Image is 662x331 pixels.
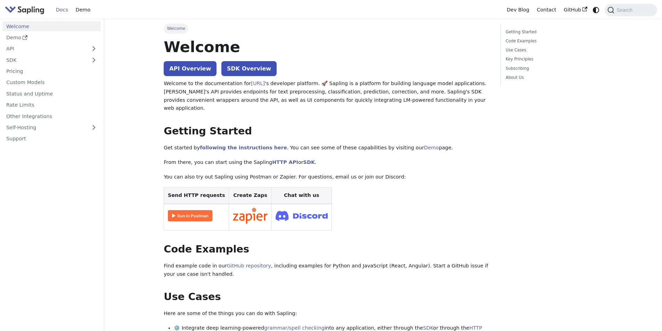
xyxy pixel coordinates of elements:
a: SDK [303,159,315,165]
p: Here are some of the things you can do with Sapling: [164,309,490,318]
a: Rate Limits [2,100,101,110]
a: Getting Started [506,29,600,35]
p: Find example code in our , including examples for Python and JavaScript (React, Angular). Start a... [164,262,490,279]
a: GitHub repository [227,263,271,268]
th: Chat with us [271,188,332,204]
a: About Us [506,74,600,81]
span: Search [614,7,637,13]
a: Contact [533,5,560,15]
th: Create Zaps [229,188,272,204]
p: Welcome to the documentation for 's developer platform. 🚀 Sapling is a platform for building lang... [164,80,490,113]
span: Welcome [164,24,188,33]
a: [URL] [251,81,265,86]
a: GitHub [560,5,591,15]
a: Sapling.aiSapling.ai [5,5,47,15]
button: Expand sidebar category 'API' [87,44,101,54]
a: Key Principles [506,56,600,63]
a: following the instructions here [200,145,287,150]
a: SDK [423,325,433,331]
h2: Getting Started [164,125,490,138]
a: Use Cases [506,47,600,53]
a: HTTP API [272,159,298,165]
a: API [2,44,87,54]
button: Switch between dark and light mode (currently system mode) [591,5,601,15]
a: Welcome [2,21,101,31]
h2: Code Examples [164,243,490,256]
a: Demo [2,33,101,43]
img: Connect in Zapier [233,208,268,224]
a: grammar/spell checking [264,325,325,331]
a: Custom Models [2,77,101,88]
h2: Use Cases [164,291,490,303]
a: SDK Overview [221,61,277,76]
a: Other Integrations [2,111,101,121]
a: Docs [52,5,72,15]
a: SDK [2,55,87,65]
a: Pricing [2,66,101,76]
a: Self-Hosting [2,123,101,133]
img: Sapling.ai [5,5,44,15]
th: Send HTTP requests [164,188,229,204]
p: Get started by . You can see some of these capabilities by visiting our page. [164,144,490,152]
a: Status and Uptime [2,89,101,99]
p: You can also try out Sapling using Postman or Zapier. For questions, email us or join our Discord: [164,173,490,181]
nav: Breadcrumbs [164,24,490,33]
img: Join Discord [276,209,328,223]
a: Code Examples [506,38,600,44]
a: Demo [424,145,439,150]
p: From there, you can start using the Sapling or . [164,158,490,167]
img: Run in Postman [168,210,212,221]
button: Expand sidebar category 'SDK' [87,55,101,65]
a: Subscribing [506,65,600,72]
a: Demo [72,5,94,15]
h1: Welcome [164,38,490,56]
a: API Overview [164,61,216,76]
button: Search (Command+K) [605,4,657,16]
a: Support [2,134,101,144]
a: Dev Blog [503,5,533,15]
